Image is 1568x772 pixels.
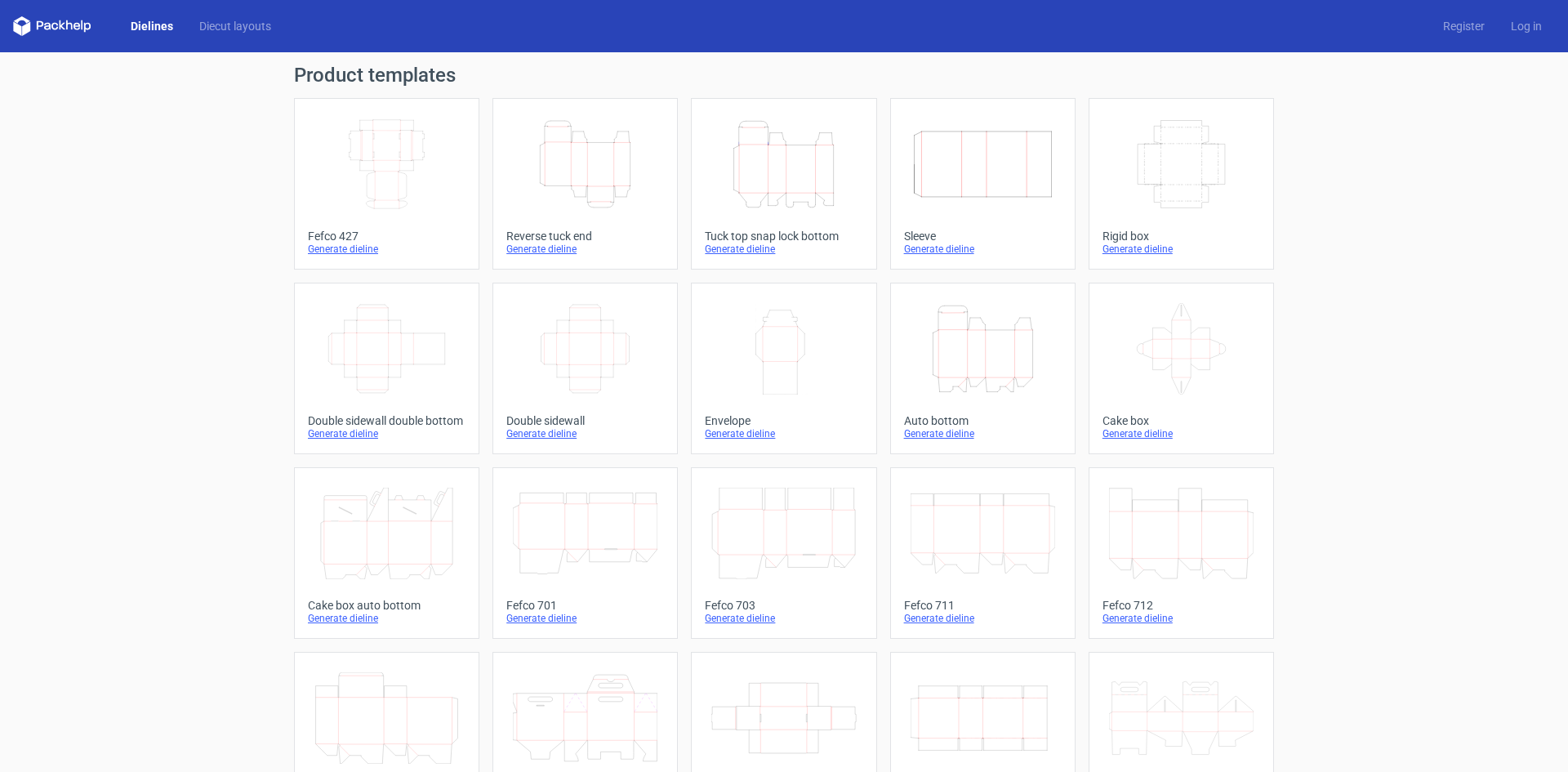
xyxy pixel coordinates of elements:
[705,427,862,440] div: Generate dieline
[186,18,284,34] a: Diecut layouts
[308,599,465,612] div: Cake box auto bottom
[904,427,1062,440] div: Generate dieline
[705,414,862,427] div: Envelope
[1102,599,1260,612] div: Fefco 712
[506,427,664,440] div: Generate dieline
[294,283,479,454] a: Double sidewall double bottomGenerate dieline
[294,98,479,270] a: Fefco 427Generate dieline
[492,283,678,454] a: Double sidewallGenerate dieline
[904,599,1062,612] div: Fefco 711
[890,98,1076,270] a: SleeveGenerate dieline
[705,243,862,256] div: Generate dieline
[1089,98,1274,270] a: Rigid boxGenerate dieline
[890,283,1076,454] a: Auto bottomGenerate dieline
[1102,427,1260,440] div: Generate dieline
[904,414,1062,427] div: Auto bottom
[691,283,876,454] a: EnvelopeGenerate dieline
[492,98,678,270] a: Reverse tuck endGenerate dieline
[308,243,465,256] div: Generate dieline
[308,414,465,427] div: Double sidewall double bottom
[1430,18,1498,34] a: Register
[1102,230,1260,243] div: Rigid box
[904,230,1062,243] div: Sleeve
[308,230,465,243] div: Fefco 427
[294,65,1274,85] h1: Product templates
[506,243,664,256] div: Generate dieline
[308,612,465,625] div: Generate dieline
[705,230,862,243] div: Tuck top snap lock bottom
[506,414,664,427] div: Double sidewall
[492,467,678,639] a: Fefco 701Generate dieline
[691,98,876,270] a: Tuck top snap lock bottomGenerate dieline
[1102,414,1260,427] div: Cake box
[1089,283,1274,454] a: Cake boxGenerate dieline
[904,243,1062,256] div: Generate dieline
[890,467,1076,639] a: Fefco 711Generate dieline
[294,467,479,639] a: Cake box auto bottomGenerate dieline
[506,599,664,612] div: Fefco 701
[705,612,862,625] div: Generate dieline
[118,18,186,34] a: Dielines
[506,230,664,243] div: Reverse tuck end
[1089,467,1274,639] a: Fefco 712Generate dieline
[705,599,862,612] div: Fefco 703
[1102,243,1260,256] div: Generate dieline
[1498,18,1555,34] a: Log in
[691,467,876,639] a: Fefco 703Generate dieline
[308,427,465,440] div: Generate dieline
[1102,612,1260,625] div: Generate dieline
[904,612,1062,625] div: Generate dieline
[506,612,664,625] div: Generate dieline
